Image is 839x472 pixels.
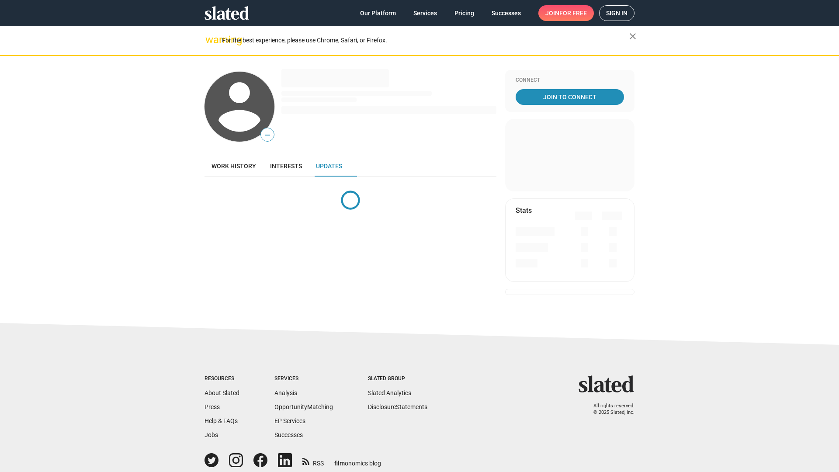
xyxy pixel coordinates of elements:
mat-card-title: Stats [516,206,532,215]
a: Successes [274,431,303,438]
a: Sign in [599,5,634,21]
div: Connect [516,77,624,84]
a: Work history [205,156,263,177]
a: Pricing [447,5,481,21]
mat-icon: close [628,31,638,42]
a: Jobs [205,431,218,438]
span: Services [413,5,437,21]
a: Successes [485,5,528,21]
span: Join [545,5,587,21]
div: Slated Group [368,375,427,382]
span: Updates [316,163,342,170]
a: Joinfor free [538,5,594,21]
a: filmonomics blog [334,452,381,468]
span: Successes [492,5,521,21]
a: DisclosureStatements [368,403,427,410]
a: Press [205,403,220,410]
a: Interests [263,156,309,177]
div: For the best experience, please use Chrome, Safari, or Firefox. [222,35,629,46]
span: Join To Connect [517,89,622,105]
span: Our Platform [360,5,396,21]
span: Sign in [606,6,628,21]
a: Services [406,5,444,21]
div: Services [274,375,333,382]
a: About Slated [205,389,239,396]
p: All rights reserved. © 2025 Slated, Inc. [584,403,634,416]
a: Analysis [274,389,297,396]
div: Resources [205,375,239,382]
a: Our Platform [353,5,403,21]
a: EP Services [274,417,305,424]
a: Updates [309,156,349,177]
span: Pricing [454,5,474,21]
a: Help & FAQs [205,417,238,424]
span: — [261,129,274,141]
a: RSS [302,454,324,468]
a: Slated Analytics [368,389,411,396]
span: for free [559,5,587,21]
span: Interests [270,163,302,170]
a: OpportunityMatching [274,403,333,410]
span: Work history [211,163,256,170]
a: Join To Connect [516,89,624,105]
span: film [334,460,345,467]
mat-icon: warning [205,35,216,45]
